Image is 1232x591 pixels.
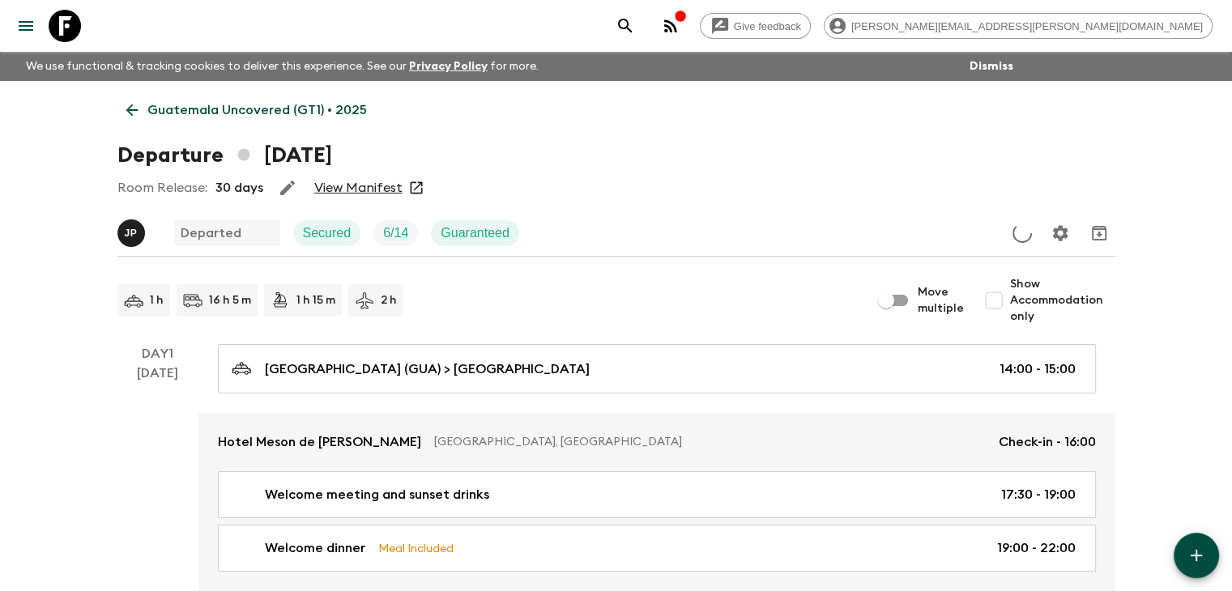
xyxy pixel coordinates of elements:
a: Hotel Meson de [PERSON_NAME][GEOGRAPHIC_DATA], [GEOGRAPHIC_DATA]Check-in - 16:00 [198,413,1115,471]
p: [GEOGRAPHIC_DATA] (GUA) > [GEOGRAPHIC_DATA] [265,359,590,379]
a: View Manifest [314,180,403,196]
h1: Departure [DATE] [117,139,332,172]
p: 30 days [215,178,263,198]
p: Hotel Meson de [PERSON_NAME] [218,432,421,452]
p: Check-in - 16:00 [999,432,1096,452]
span: Move multiple [918,284,965,317]
p: 19:00 - 22:00 [997,538,1076,558]
p: Meal Included [378,539,454,557]
a: Welcome meeting and sunset drinks17:30 - 19:00 [218,471,1096,518]
button: menu [10,10,42,42]
p: We use functional & tracking cookies to deliver this experience. See our for more. [19,52,545,81]
p: Secured [303,223,352,243]
button: search adventures [609,10,642,42]
p: Guaranteed [441,223,509,243]
div: Trip Fill [373,220,418,246]
p: 1 h 15 m [296,292,335,308]
span: [PERSON_NAME][EMAIL_ADDRESS][PERSON_NAME][DOMAIN_NAME] [842,20,1212,32]
div: [PERSON_NAME][EMAIL_ADDRESS][PERSON_NAME][DOMAIN_NAME] [824,13,1213,39]
p: Welcome dinner [265,538,365,558]
button: Dismiss [966,55,1017,78]
p: 16 h 5 m [209,292,251,308]
p: 1 h [150,292,164,308]
p: 17:30 - 19:00 [1001,485,1076,504]
span: Show Accommodation only [1010,276,1115,325]
a: Guatemala Uncovered (GT1) • 2025 [117,94,376,126]
p: [GEOGRAPHIC_DATA], [GEOGRAPHIC_DATA] [434,434,986,450]
a: Welcome dinnerMeal Included19:00 - 22:00 [218,525,1096,572]
button: Archive (Completed, Cancelled or Unsynced Departures only) [1083,217,1115,249]
div: Secured [293,220,361,246]
p: Guatemala Uncovered (GT1) • 2025 [147,100,367,120]
p: Room Release: [117,178,207,198]
button: Settings [1044,217,1076,249]
button: Update Price, Early Bird Discount and Costs [1006,217,1038,249]
span: Julio Posadas [117,224,148,237]
p: Day 1 [117,344,198,364]
a: Give feedback [700,13,811,39]
a: Privacy Policy [409,61,488,72]
p: Departed [181,223,241,243]
p: 6 / 14 [383,223,408,243]
span: Give feedback [725,20,810,32]
p: Welcome meeting and sunset drinks [265,485,489,504]
div: [DATE] [137,364,178,591]
p: 14:00 - 15:00 [1000,359,1076,379]
p: 2 h [381,292,397,308]
a: [GEOGRAPHIC_DATA] (GUA) > [GEOGRAPHIC_DATA]14:00 - 15:00 [218,344,1096,393]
